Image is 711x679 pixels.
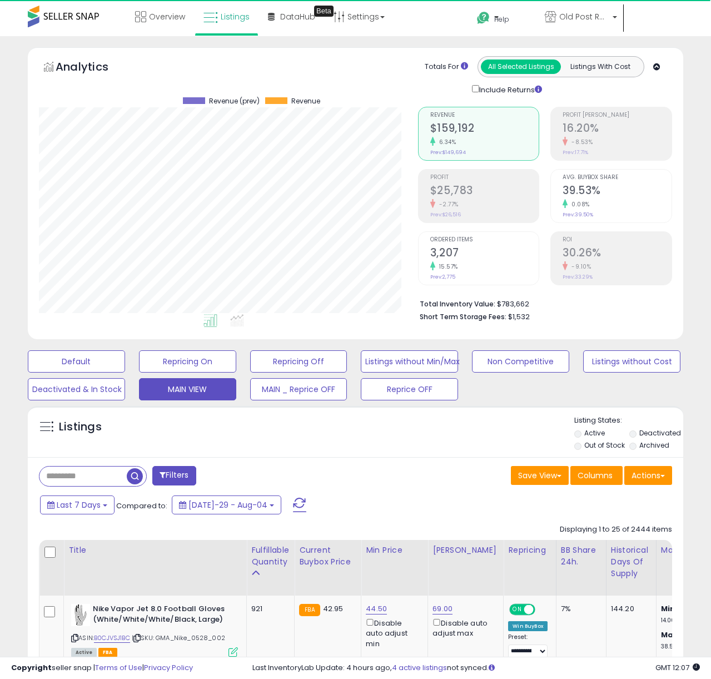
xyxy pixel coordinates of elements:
span: Help [494,14,509,24]
b: Total Inventory Value: [420,299,495,309]
h2: 39.53% [563,184,672,199]
div: BB Share 24h. [561,544,601,568]
button: Last 7 Days [40,495,115,514]
small: Prev: 33.29% [563,274,593,280]
div: Title [68,544,242,556]
button: Filters [152,466,196,485]
span: Compared to: [116,500,167,511]
div: 921 [251,604,286,614]
b: Min: [661,603,678,614]
div: Current Buybox Price [299,544,356,568]
div: 7% [561,604,598,614]
li: $783,662 [420,296,664,310]
div: Fulfillable Quantity [251,544,290,568]
span: ROI [563,237,672,243]
span: 2025-08-13 12:07 GMT [655,662,700,673]
button: Save View [511,466,569,485]
div: seller snap | | [11,663,193,673]
button: All Selected Listings [481,60,561,74]
button: Non Competitive [472,350,569,373]
small: 6.34% [435,138,456,146]
button: MAIN VIEW [139,378,236,400]
h2: 3,207 [430,246,539,261]
span: [DATE]-29 - Aug-04 [188,499,267,511]
label: Active [584,428,605,438]
button: Actions [624,466,672,485]
span: Profit [PERSON_NAME] [563,112,672,118]
div: Displaying 1 to 25 of 2444 items [560,524,672,535]
span: Revenue [291,97,320,105]
div: Repricing [508,544,551,556]
span: Revenue [430,112,539,118]
div: 144.20 [611,604,648,614]
p: Listing States: [574,415,683,426]
span: $1,532 [508,311,530,322]
a: 4 active listings [392,662,447,673]
button: MAIN _ Reprice OFF [250,378,347,400]
div: Include Returns [464,83,555,96]
small: Prev: 39.50% [563,211,593,218]
button: Listings With Cost [560,60,640,74]
span: Columns [578,470,613,481]
a: B0CJVSJ1BC [94,633,130,643]
h5: Analytics [56,59,130,77]
div: [PERSON_NAME] [432,544,499,556]
label: Deactivated [639,428,681,438]
b: Short Term Storage Fees: [420,312,506,321]
div: Last InventoryLab Update: 4 hours ago, not synced. [252,663,700,673]
a: 44.50 [366,603,387,614]
span: ON [510,605,524,614]
b: Max: [661,630,680,640]
small: -9.10% [568,262,591,271]
button: Deactivated & In Stock [28,378,125,400]
span: DataHub [280,11,315,22]
span: 42.95 [323,603,344,614]
small: 15.57% [435,262,458,271]
button: Columns [570,466,623,485]
label: Out of Stock [584,440,625,450]
h2: 16.20% [563,122,672,137]
div: Totals For [425,62,468,72]
span: Revenue (prev) [209,97,260,105]
span: Listings [221,11,250,22]
small: FBA [299,604,320,616]
button: Default [28,350,125,373]
small: Prev: $149,694 [430,149,466,156]
h2: $25,783 [430,184,539,199]
div: Disable auto adjust min [366,617,419,649]
span: Ordered Items [430,237,539,243]
span: Overview [149,11,185,22]
button: Repricing On [139,350,236,373]
img: 31lvMp9CVIL._SL40_.jpg [71,604,90,626]
i: Get Help [476,11,490,25]
small: Prev: 17.71% [563,149,588,156]
button: Listings without Min/Max [361,350,458,373]
div: ASIN: [71,604,238,656]
button: [DATE]-29 - Aug-04 [172,495,281,514]
div: Min Price [366,544,423,556]
a: Privacy Policy [144,662,193,673]
button: Repricing Off [250,350,347,373]
strong: Copyright [11,662,52,673]
a: Help [468,3,535,36]
h5: Listings [59,419,102,435]
button: Reprice OFF [361,378,458,400]
small: 0.08% [568,200,590,209]
b: Nike Vapor Jet 8.0 Football Gloves (White/White/White/Black, Large) [93,604,228,627]
small: Prev: 2,775 [430,274,455,280]
h2: 30.26% [563,246,672,261]
div: Historical Days Of Supply [611,544,652,579]
div: Disable auto adjust max [432,617,495,638]
span: Avg. Buybox Share [563,175,672,181]
a: Terms of Use [95,662,142,673]
h2: $159,192 [430,122,539,137]
button: Listings without Cost [583,350,680,373]
span: Old Post Road LLC [559,11,609,22]
small: -8.53% [568,138,593,146]
a: 69.00 [432,603,453,614]
div: Preset: [508,633,548,658]
span: Profit [430,175,539,181]
span: | SKU: GMA_Nike_0528_002 [132,633,225,642]
small: -2.77% [435,200,459,209]
span: OFF [534,605,551,614]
